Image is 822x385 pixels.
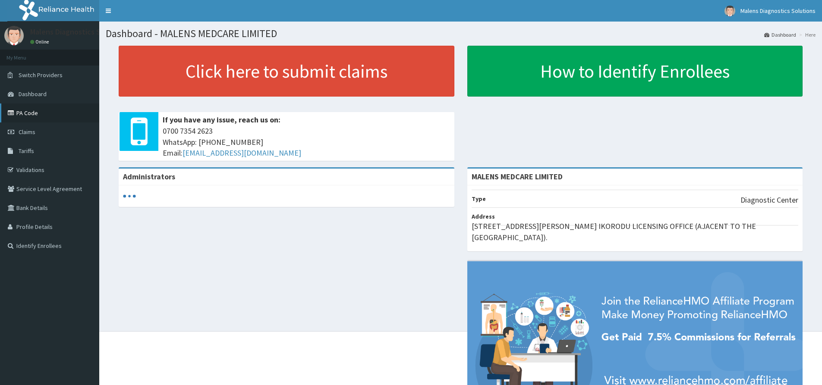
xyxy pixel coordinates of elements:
b: Address [472,213,495,220]
p: [STREET_ADDRESS][PERSON_NAME] IKORODU LICENSING OFFICE (AJACENT TO THE [GEOGRAPHIC_DATA]). [472,221,799,243]
span: Claims [19,128,35,136]
a: [EMAIL_ADDRESS][DOMAIN_NAME] [183,148,301,158]
b: If you have any issue, reach us on: [163,115,280,125]
span: Switch Providers [19,71,63,79]
p: Diagnostic Center [740,194,798,206]
span: Tariffs [19,147,34,155]
img: User Image [724,6,735,16]
span: Malens Diagnostics Solutions [740,7,816,15]
a: Online [30,39,51,45]
img: User Image [4,26,24,45]
strong: MALENS MEDCARE LIMITED [472,172,563,182]
b: Administrators [123,172,175,182]
a: Click here to submit claims [119,46,454,97]
h1: Dashboard - MALENS MEDCARE LIMITED [106,28,816,39]
span: 0700 7354 2623 WhatsApp: [PHONE_NUMBER] Email: [163,125,450,159]
span: Dashboard [19,90,47,98]
svg: audio-loading [123,190,136,203]
p: Malens Diagnostics Solutions [30,28,128,36]
li: Here [797,31,816,38]
a: How to Identify Enrollees [467,46,803,97]
a: Dashboard [764,31,796,38]
b: Type [472,195,486,203]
